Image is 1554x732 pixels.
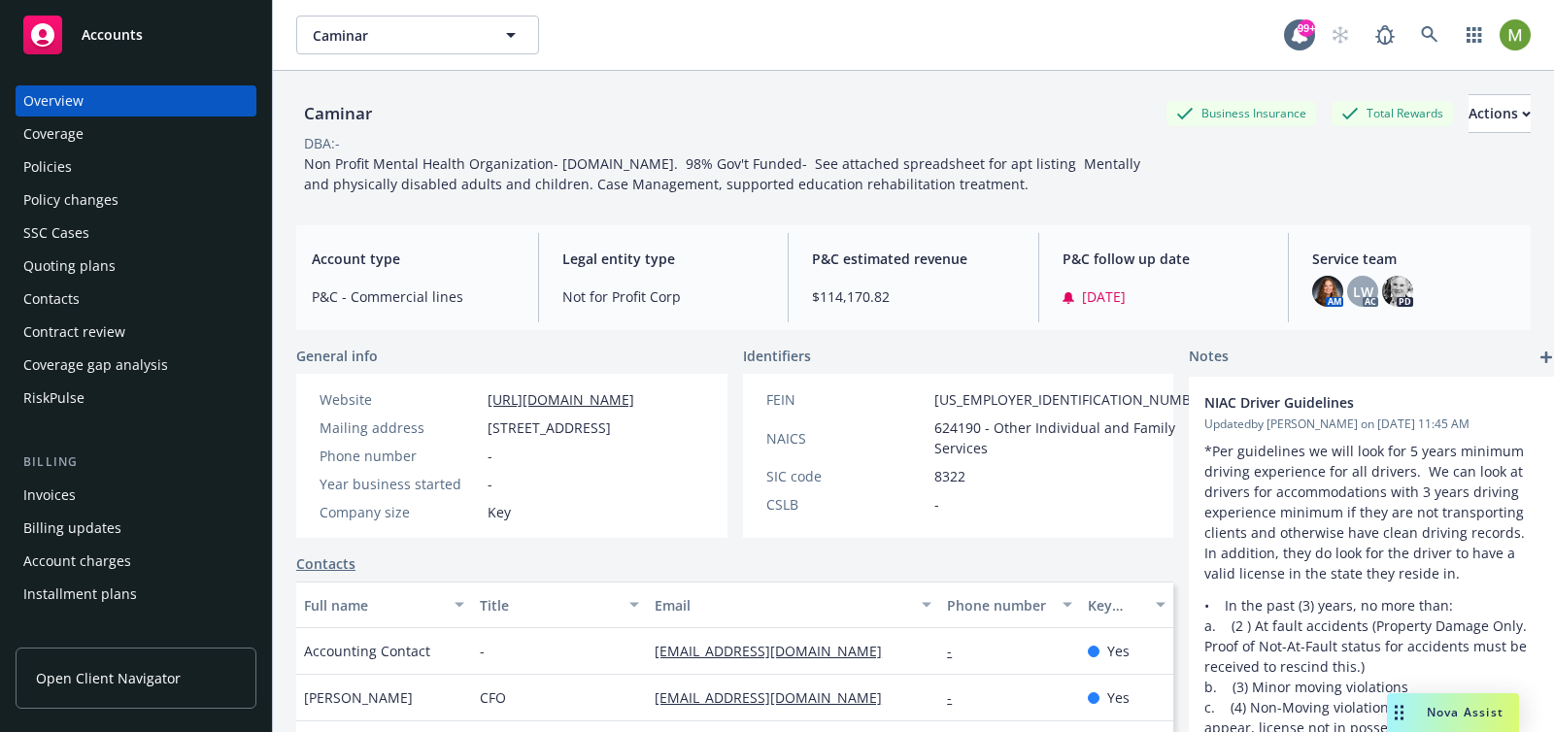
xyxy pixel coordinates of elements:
[766,389,927,410] div: FEIN
[488,446,492,466] span: -
[304,595,443,616] div: Full name
[1080,582,1173,628] button: Key contact
[812,249,1015,269] span: P&C estimated revenue
[16,349,256,381] a: Coverage gap analysis
[16,85,256,116] a: Overview
[16,513,256,544] a: Billing updates
[812,286,1015,307] span: $114,170.82
[743,346,811,366] span: Identifiers
[488,417,611,438] span: [STREET_ADDRESS]
[947,642,967,660] a: -
[947,688,967,707] a: -
[296,101,380,126] div: Caminar
[304,154,1144,193] span: Non Profit Mental Health Organization- [DOMAIN_NAME]. 98% Gov't Funded- See attached spreadsheet ...
[16,250,256,282] a: Quoting plans
[1312,276,1343,307] img: photo
[23,250,116,282] div: Quoting plans
[82,27,143,43] span: Accounts
[296,582,472,628] button: Full name
[766,428,927,449] div: NAICS
[23,118,84,150] div: Coverage
[16,546,256,577] a: Account charges
[23,85,84,116] div: Overview
[472,582,648,628] button: Title
[934,494,939,515] span: -
[1366,16,1404,54] a: Report a Bug
[1332,101,1453,125] div: Total Rewards
[655,688,897,707] a: [EMAIL_ADDRESS][DOMAIN_NAME]
[1387,693,1411,732] div: Drag to move
[1410,16,1449,54] a: Search
[1088,595,1144,616] div: Key contact
[312,286,515,307] span: P&C - Commercial lines
[23,316,125,348] div: Contract review
[16,480,256,511] a: Invoices
[23,579,137,610] div: Installment plans
[766,466,927,486] div: SIC code
[1107,687,1130,708] span: Yes
[488,474,492,494] span: -
[16,283,256,315] a: Contacts
[304,133,340,153] div: DBA: -
[23,349,168,381] div: Coverage gap analysis
[934,417,1212,458] span: 624190 - Other Individual and Family Services
[488,502,511,522] span: Key
[1387,693,1519,732] button: Nova Assist
[1469,94,1531,133] button: Actions
[1063,249,1266,269] span: P&C follow up date
[480,641,485,661] span: -
[296,553,355,574] a: Contacts
[16,217,256,249] a: SSC Cases
[562,286,765,307] span: Not for Profit Corp
[1321,16,1360,54] a: Start snowing
[480,595,619,616] div: Title
[320,417,480,438] div: Mailing address
[16,383,256,414] a: RiskPulse
[1312,249,1515,269] span: Service team
[320,389,480,410] div: Website
[320,446,480,466] div: Phone number
[16,579,256,610] a: Installment plans
[1298,19,1315,37] div: 99+
[947,595,1050,616] div: Phone number
[1189,346,1229,369] span: Notes
[23,184,118,216] div: Policy changes
[655,595,910,616] div: Email
[766,494,927,515] div: CSLB
[296,16,539,54] button: Caminar
[1427,704,1503,720] span: Nova Assist
[16,118,256,150] a: Coverage
[655,642,897,660] a: [EMAIL_ADDRESS][DOMAIN_NAME]
[23,217,89,249] div: SSC Cases
[16,316,256,348] a: Contract review
[488,390,634,409] a: [URL][DOMAIN_NAME]
[23,383,84,414] div: RiskPulse
[16,8,256,62] a: Accounts
[16,151,256,183] a: Policies
[23,151,72,183] div: Policies
[296,346,378,366] span: General info
[304,641,430,661] span: Accounting Contact
[23,513,121,544] div: Billing updates
[313,25,481,46] span: Caminar
[16,452,256,472] div: Billing
[1353,282,1373,302] span: LW
[320,502,480,522] div: Company size
[23,283,80,315] div: Contacts
[1204,416,1542,433] span: Updated by [PERSON_NAME] on [DATE] 11:45 AM
[562,249,765,269] span: Legal entity type
[1082,286,1126,307] span: [DATE]
[1204,392,1492,413] span: NIAC Driver Guidelines
[36,668,181,688] span: Open Client Navigator
[1107,641,1130,661] span: Yes
[934,466,965,486] span: 8322
[934,389,1212,410] span: [US_EMPLOYER_IDENTIFICATION_NUMBER]
[23,480,76,511] div: Invoices
[1382,276,1413,307] img: photo
[647,582,939,628] button: Email
[1204,441,1542,583] p: *Per guidelines we will look for 5 years minimum driving experience for all drivers. We can look ...
[304,687,413,708] span: [PERSON_NAME]
[1455,16,1494,54] a: Switch app
[939,582,1079,628] button: Phone number
[1469,95,1531,132] div: Actions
